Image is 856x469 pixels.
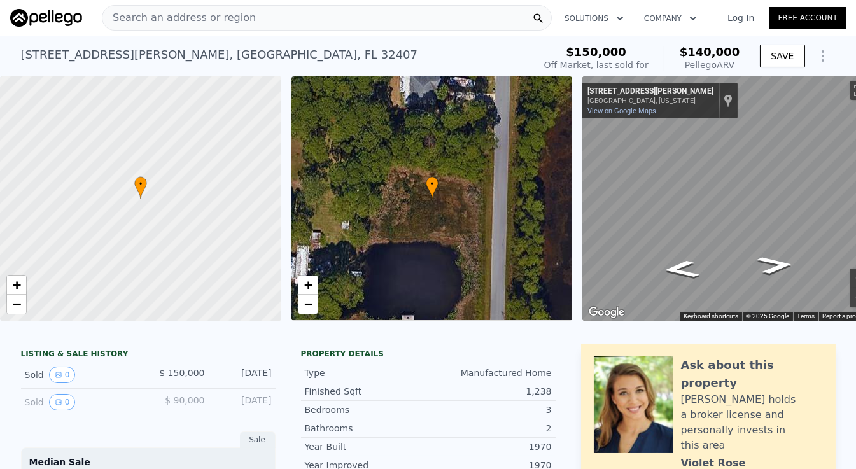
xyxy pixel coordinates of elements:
div: 1,238 [428,385,552,398]
span: − [304,296,312,312]
div: Bathrooms [305,422,428,435]
div: Off Market, last sold for [544,59,649,71]
a: Show location on map [724,94,733,108]
path: Go North, Beth St [741,252,809,279]
a: Zoom out [298,295,318,314]
button: Keyboard shortcuts [684,312,738,321]
div: 1970 [428,440,552,453]
span: $150,000 [566,45,626,59]
div: [DATE] [215,394,272,410]
button: Solutions [554,7,634,30]
a: Log In [712,11,769,24]
div: • [134,176,147,199]
button: Company [634,7,707,30]
a: Zoom out [7,295,26,314]
span: Search an address or region [102,10,256,25]
div: • [426,176,439,199]
div: 2 [428,422,552,435]
button: Show Options [810,43,836,69]
a: View on Google Maps [587,107,656,115]
div: [STREET_ADDRESS][PERSON_NAME] [587,87,713,97]
div: Pellego ARV [680,59,740,71]
a: Zoom in [298,276,318,295]
a: Open this area in Google Maps (opens a new window) [586,304,628,321]
span: • [426,178,439,190]
img: Pellego [10,9,82,27]
button: View historical data [49,367,76,383]
button: View historical data [49,394,76,410]
div: Manufactured Home [428,367,552,379]
div: Year Built [305,440,428,453]
div: [GEOGRAPHIC_DATA], [US_STATE] [587,97,713,105]
span: • [134,178,147,190]
div: Sold [25,367,138,383]
div: Property details [301,349,556,359]
path: Go South, Beth St [647,256,715,283]
div: LISTING & SALE HISTORY [21,349,276,361]
a: Terms (opens in new tab) [797,312,815,319]
div: Median Sale [29,456,267,468]
div: [PERSON_NAME] holds a broker license and personally invests in this area [681,392,823,453]
div: 3 [428,403,552,416]
a: Free Account [769,7,846,29]
button: SAVE [760,45,804,67]
a: Zoom in [7,276,26,295]
div: Type [305,367,428,379]
div: Ask about this property [681,356,823,392]
span: © 2025 Google [746,312,789,319]
span: $ 90,000 [165,395,204,405]
div: Finished Sqft [305,385,428,398]
div: Sale [240,431,276,448]
span: + [13,277,21,293]
span: + [304,277,312,293]
span: $ 150,000 [159,368,204,378]
img: Google [586,304,628,321]
span: $140,000 [680,45,740,59]
div: [STREET_ADDRESS][PERSON_NAME] , [GEOGRAPHIC_DATA] , FL 32407 [21,46,418,64]
div: Bedrooms [305,403,428,416]
div: [DATE] [215,367,272,383]
span: − [13,296,21,312]
div: Sold [25,394,138,410]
